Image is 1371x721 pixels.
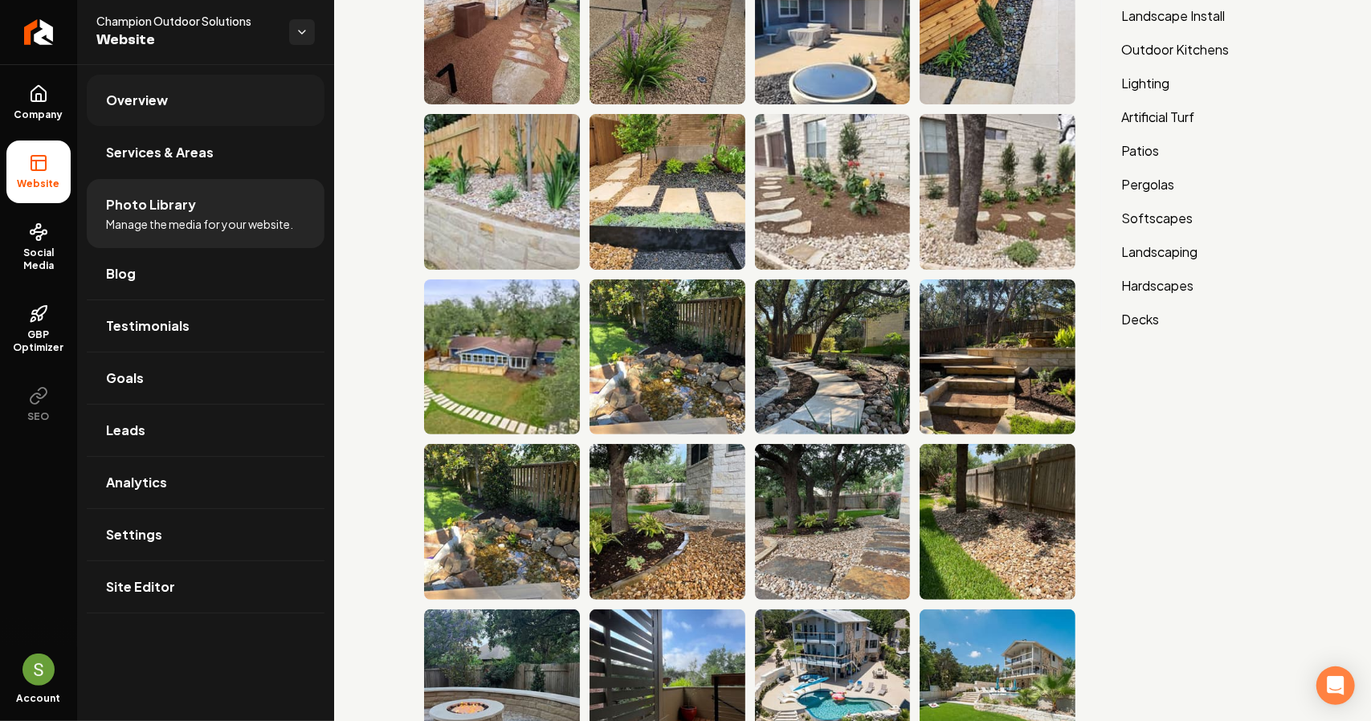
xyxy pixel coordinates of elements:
[87,509,324,560] a: Settings
[424,114,580,270] img: Decorative stone garden bed with various green plants and wooden fence in background.
[590,114,745,270] img: Modern landscape design featuring stone pathways, black gravel, and lush greenery.
[87,75,324,126] a: Overview
[6,246,71,272] span: Social Media
[6,210,71,285] a: Social Media
[87,352,324,404] a: Goals
[24,19,54,45] img: Rebolt Logo
[87,300,324,352] a: Testimonials
[8,108,70,121] span: Company
[17,692,61,705] span: Account
[106,316,190,336] span: Testimonials
[96,13,276,29] span: Champion Outdoor Solutions
[6,373,71,436] button: SEO
[920,444,1075,600] img: Lush garden path with pebbles, grass, and a wooden fence in a sunny outdoor setting.
[920,114,1075,270] img: Landscaped garden featuring stone pathways, shrubs, and flowering plants near a building.
[1115,71,1281,96] button: Lighting
[424,279,580,435] img: Blue ranch-style home with large deck, surrounded by greenery and stone pathway.
[1115,3,1281,29] button: Landscape Install
[106,143,214,162] span: Services & Areas
[1115,138,1281,164] button: Patios
[106,577,175,597] span: Site Editor
[22,654,55,686] img: Sales Champion
[755,114,911,270] img: Stone pathway through a landscaped garden with colorful flowers and shrubs.
[755,444,911,600] img: Beautiful backyard landscape featuring stone pathways, lush greenery, and two mature trees.
[1115,273,1281,299] button: Hardscapes
[106,216,293,232] span: Manage the media for your website.
[106,525,162,544] span: Settings
[87,561,324,613] a: Site Editor
[87,248,324,299] a: Blog
[22,410,56,423] span: SEO
[1115,206,1281,231] button: Softscapes
[106,91,168,110] span: Overview
[106,264,136,283] span: Blog
[96,29,276,51] span: Website
[11,177,67,190] span: Website
[590,279,745,435] img: Tranquil backyard pond surrounded by rocks, plants, and wooden fence in sunny garden.
[87,457,324,508] a: Analytics
[6,71,71,134] a: Company
[755,279,911,435] img: Pathway winding through a landscaped garden with trees, rocks, and blooming plants.
[1115,172,1281,198] button: Pergolas
[6,328,71,354] span: GBP Optimizer
[6,291,71,367] a: GBP Optimizer
[1316,666,1355,705] div: Open Intercom Messenger
[1115,37,1281,63] button: Outdoor Kitchens
[106,369,144,388] span: Goals
[1115,239,1281,265] button: Landscaping
[87,127,324,178] a: Services & Areas
[590,444,745,600] img: Landscaped garden with gravel, plants, and tree near a residential home.
[22,654,55,686] button: Open user button
[1115,104,1281,130] button: Artificial Turf
[87,405,324,456] a: Leads
[1115,307,1281,332] button: Decks
[106,421,145,440] span: Leads
[106,195,196,214] span: Photo Library
[920,279,1075,435] img: Stone steps lead to a landscaped garden with greenery and a wooden deck.
[424,444,580,600] img: Backyard pond with stones, plants, and sunlight creating a serene outdoor space.
[106,473,167,492] span: Analytics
